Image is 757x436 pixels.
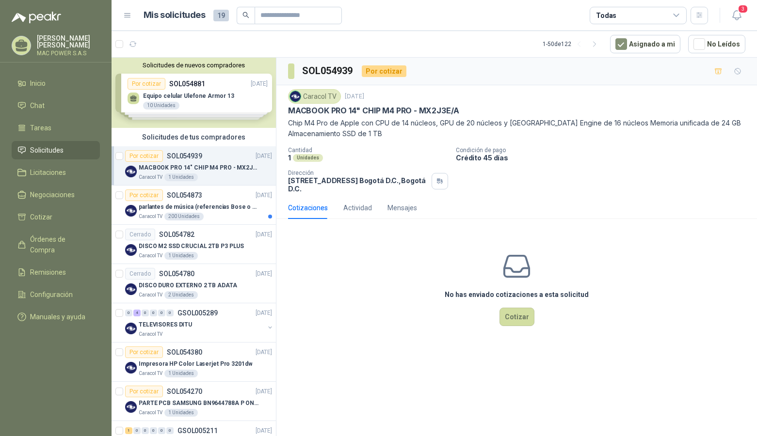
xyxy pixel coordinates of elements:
[125,189,163,201] div: Por cotizar
[12,163,100,182] a: Licitaciones
[166,427,174,434] div: 0
[142,310,149,316] div: 0
[12,230,100,259] a: Órdenes de Compra
[30,167,66,178] span: Licitaciones
[112,264,276,303] a: CerradoSOL054780[DATE] Company LogoDISCO DURO EXTERNO 2 TB ADATACaracol TV2 Unidades
[125,229,155,240] div: Cerrado
[30,189,75,200] span: Negociaciones
[30,311,85,322] span: Manuales y ayuda
[133,310,141,316] div: 4
[728,7,745,24] button: 3
[139,242,244,251] p: DISCO M2 SSD CRUCIAL 2TB P3 PLUS
[177,310,218,316] p: GSOL005289
[125,401,137,413] img: Company Logo
[30,123,51,133] span: Tareas
[362,65,406,77] div: Por cotizar
[12,141,100,159] a: Solicitudes
[177,427,218,434] p: GSOL005211
[125,205,137,217] img: Company Logo
[499,308,534,326] button: Cotizar
[30,212,52,222] span: Cotizar
[12,12,61,23] img: Logo peakr
[12,96,100,115] a: Chat
[166,310,174,316] div: 0
[139,281,237,290] p: DISCO DURO EXTERNO 2 TB ADATA
[12,263,100,281] a: Remisiones
[288,170,428,176] p: Dirección
[256,426,272,436] p: [DATE]
[738,4,748,14] span: 3
[543,36,602,52] div: 1 - 50 de 122
[288,106,459,116] p: MACBOOK PRO 14" CHIP M4 PRO - MX2J3E/A
[12,186,100,204] a: Negociaciones
[345,92,364,101] p: [DATE]
[112,382,276,421] a: Por cotizarSOL054270[DATE] Company LogoPARTE PCB SAMSUNG BN9644788A P ONECONNECaracol TV1 Unidades
[125,310,132,316] div: 0
[139,399,259,408] p: PARTE PCB SAMSUNG BN9644788A P ONECONNE
[125,427,132,434] div: 1
[456,154,753,162] p: Crédito 45 días
[125,323,137,334] img: Company Logo
[30,289,73,300] span: Configuración
[158,427,165,434] div: 0
[12,308,100,326] a: Manuales y ayuda
[164,173,198,181] div: 1 Unidades
[164,370,198,377] div: 1 Unidades
[164,252,198,260] div: 1 Unidades
[112,343,276,382] a: Por cotizarSOL054380[DATE] Company LogoImpresora HP Color Laserjet Pro 3201dwCaracol TV1 Unidades
[125,244,137,256] img: Company Logo
[112,58,276,128] div: Solicitudes de nuevos compradoresPor cotizarSOL054881[DATE] Equipo celular Ulefone Armor 1310 Uni...
[293,154,323,162] div: Unidades
[164,409,198,417] div: 1 Unidades
[30,100,45,111] span: Chat
[256,269,272,279] p: [DATE]
[37,35,100,48] p: [PERSON_NAME] [PERSON_NAME]
[144,8,206,22] h1: Mis solicitudes
[288,89,341,104] div: Caracol TV
[115,62,272,69] button: Solicitudes de nuevos compradores
[256,309,272,318] p: [DATE]
[139,409,162,417] p: Caracol TV
[610,35,680,53] button: Asignado a mi
[125,386,163,397] div: Por cotizar
[302,63,354,78] h3: SOL054939
[167,192,202,199] p: SOL054873
[387,202,417,213] div: Mensajes
[12,208,100,226] a: Cotizar
[125,346,163,358] div: Por cotizar
[456,147,753,154] p: Condición de pago
[167,349,202,356] p: SOL054380
[288,118,745,139] p: Chip M4 Pro de Apple con CPU de 14 núcleos, GPU de 20 núcleos y [GEOGRAPHIC_DATA] Engine de 16 nú...
[256,191,272,200] p: [DATE]
[125,362,137,374] img: Company Logo
[290,91,301,102] img: Company Logo
[112,146,276,186] a: Por cotizarSOL054939[DATE] Company LogoMACBOOK PRO 14" CHIP M4 PRO - MX2J3E/ACaracol TV1 Unidades
[139,291,162,299] p: Caracol TV
[112,128,276,146] div: Solicitudes de tus compradores
[30,145,64,156] span: Solicitudes
[445,289,589,300] h3: No has enviado cotizaciones a esta solicitud
[596,10,616,21] div: Todas
[164,213,204,220] div: 200 Unidades
[139,202,259,212] p: parlantes de música (referencias Bose o Alexa) CON MARCACION 1 LOGO (Mas datos en el adjunto)
[167,153,202,159] p: SOL054939
[688,35,745,53] button: No Leídos
[164,291,198,299] div: 2 Unidades
[256,230,272,239] p: [DATE]
[133,427,141,434] div: 0
[37,50,100,56] p: MAC POWER S.A.S
[12,119,100,137] a: Tareas
[139,320,192,329] p: TELEVISORES DITU
[288,154,291,162] p: 1
[159,231,194,238] p: SOL054782
[142,427,149,434] div: 0
[30,267,66,278] span: Remisiones
[343,202,372,213] div: Actividad
[139,359,252,369] p: Impresora HP Color Laserjet Pro 3201dw
[125,150,163,162] div: Por cotizar
[139,213,162,220] p: Caracol TV
[256,387,272,396] p: [DATE]
[30,78,46,89] span: Inicio
[139,370,162,377] p: Caracol TV
[158,310,165,316] div: 0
